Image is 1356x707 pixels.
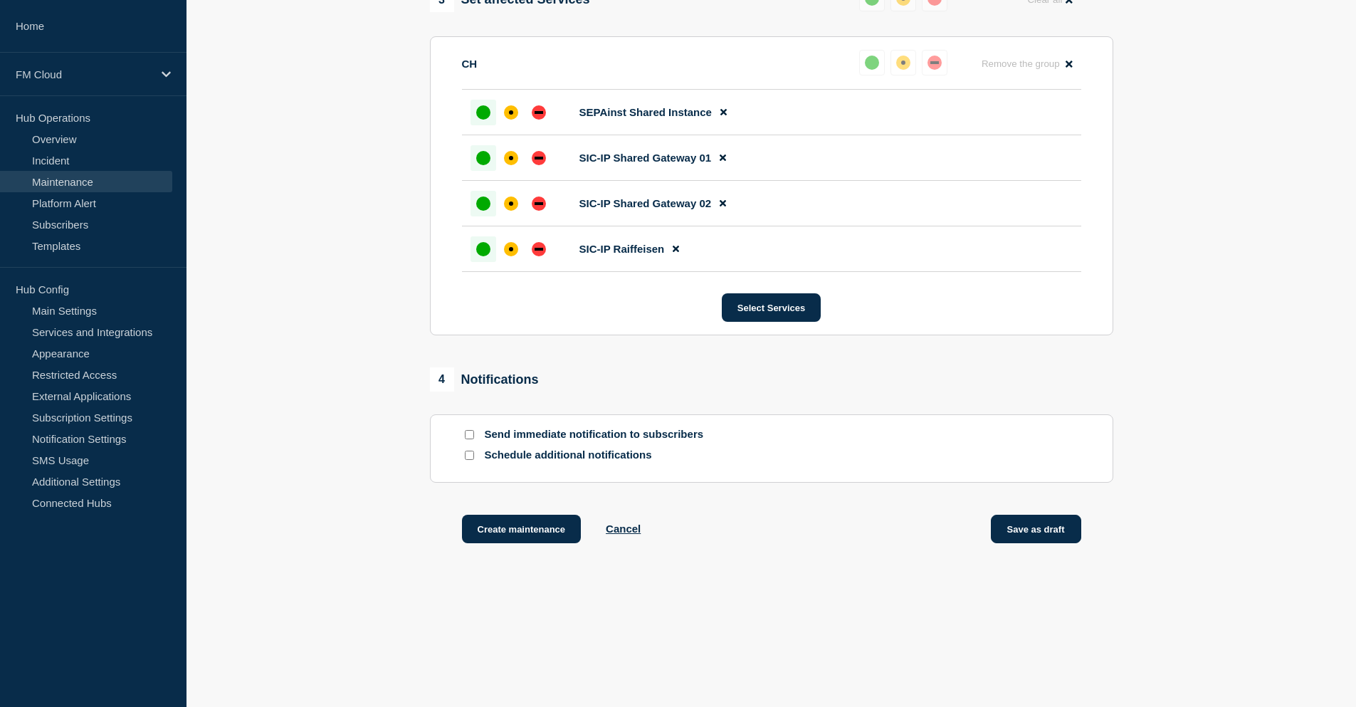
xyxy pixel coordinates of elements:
[504,242,518,256] div: affected
[922,50,947,75] button: down
[982,58,1060,69] span: Remove the group
[532,197,546,211] div: down
[476,242,490,256] div: up
[504,197,518,211] div: affected
[579,243,665,255] span: SIC-IP Raiffeisen
[485,449,713,462] p: Schedule additional notifications
[430,367,539,392] div: Notifications
[927,56,942,70] div: down
[890,50,916,75] button: affected
[579,197,712,209] span: SIC-IP Shared Gateway 02
[430,367,454,392] span: 4
[485,428,713,441] p: Send immediate notification to subscribers
[504,105,518,120] div: affected
[865,56,879,70] div: up
[896,56,910,70] div: affected
[465,451,474,460] input: Schedule additional notifications
[606,523,641,535] button: Cancel
[579,152,712,164] span: SIC-IP Shared Gateway 01
[462,58,478,70] p: CH
[465,430,474,439] input: Send immediate notification to subscribers
[504,151,518,165] div: affected
[579,106,712,118] span: SEPAinst Shared Instance
[991,515,1081,543] button: Save as draft
[532,105,546,120] div: down
[859,50,885,75] button: up
[532,151,546,165] div: down
[462,515,582,543] button: Create maintenance
[532,242,546,256] div: down
[722,293,821,322] button: Select Services
[973,50,1081,78] button: Remove the group
[476,105,490,120] div: up
[16,68,152,80] p: FM Cloud
[476,151,490,165] div: up
[476,197,490,211] div: up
